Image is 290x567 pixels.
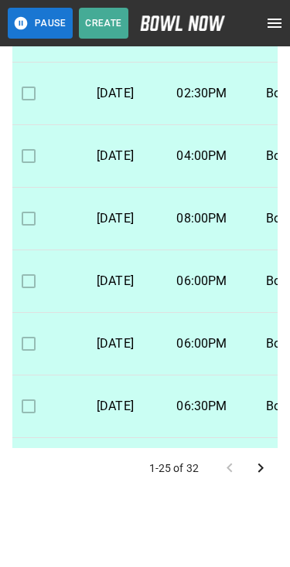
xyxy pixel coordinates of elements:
p: 06:00PM [171,272,233,290]
p: [DATE] [84,209,146,228]
p: [DATE] [84,397,146,416]
button: Create [79,8,128,39]
p: 04:00PM [171,147,233,165]
button: open drawer [259,8,290,39]
button: Go to next page [245,453,276,484]
p: [DATE] [84,84,146,103]
p: 06:00PM [171,334,233,353]
p: [DATE] [84,147,146,165]
img: logo [140,15,225,31]
p: 08:00PM [171,209,233,228]
p: 1-25 of 32 [149,460,200,476]
button: Pause [8,8,73,39]
p: 06:30PM [171,397,233,416]
p: 02:30PM [171,84,233,103]
p: [DATE] [84,272,146,290]
p: [DATE] [84,334,146,353]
